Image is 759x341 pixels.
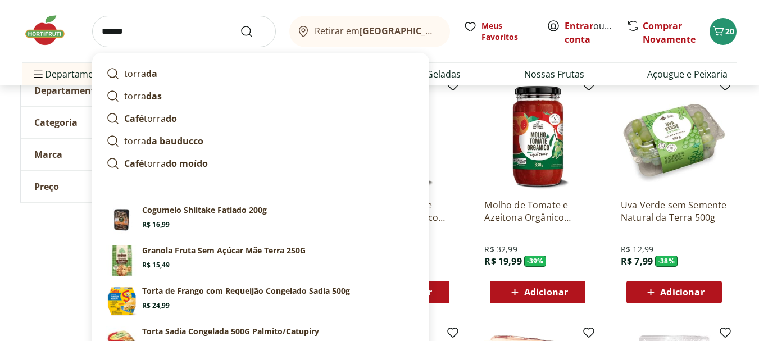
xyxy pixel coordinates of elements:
[481,20,533,43] span: Meus Favoritos
[142,245,306,256] p: Granola Fruta Sem Açúcar Mãe Terra 250G
[102,130,420,152] a: torrada bauducco
[565,20,626,46] a: Criar conta
[360,25,549,37] b: [GEOGRAPHIC_DATA]/[GEOGRAPHIC_DATA]
[34,181,59,192] span: Preço
[621,244,653,255] span: R$ 12,99
[484,83,591,190] img: Molho de Tomate e Azeitona Orgânico Natural Da Terra 330g
[621,199,728,224] a: Uva Verde sem Semente Natural da Terra 500g
[660,288,704,297] span: Adicionar
[240,25,267,38] button: Submit Search
[102,62,420,85] a: torrada
[621,83,728,190] img: Uva Verde sem Semente Natural da Terra 500g
[34,149,62,160] span: Marca
[124,134,203,148] p: torra
[166,157,208,170] strong: do moído
[34,85,101,96] span: Departamento
[21,171,189,202] button: Preço
[146,90,162,102] strong: das
[124,89,162,103] p: torra
[289,16,450,47] button: Retirar em[GEOGRAPHIC_DATA]/[GEOGRAPHIC_DATA]
[146,67,157,80] strong: da
[102,152,420,175] a: Cafétorrado moído
[463,20,533,43] a: Meus Favoritos
[124,112,144,125] strong: Café
[102,240,420,281] a: Granola Fruta Sem Açúcar Mãe Terra 250GR$ 15,49
[146,135,203,147] strong: da bauducco
[21,75,189,106] button: Departamento
[524,288,568,297] span: Adicionar
[102,85,420,107] a: torradas
[565,19,615,46] span: ou
[142,204,267,216] p: Cogumelo Shiitake Fatiado 200g
[524,256,547,267] span: - 39 %
[142,261,170,270] span: R$ 15,49
[655,256,678,267] span: - 38 %
[490,281,585,303] button: Adicionar
[484,255,521,267] span: R$ 19,99
[21,107,189,138] button: Categoria
[315,26,439,36] span: Retirar em
[524,67,584,81] a: Nossas Frutas
[31,61,45,88] button: Menu
[22,13,79,47] img: Hortifruti
[484,244,517,255] span: R$ 32,99
[142,326,319,337] p: Torta Sadia Congelada 500G Palmito/Catupiry
[102,281,420,321] a: PrincipalTorta de Frango com Requeijão Congelado Sadia 500gR$ 24,99
[124,157,144,170] strong: Café
[166,112,177,125] strong: do
[102,200,420,240] a: Cogumelo Shiitake Fatiado 200gCogumelo Shiitake Fatiado 200gR$ 16,99
[647,67,728,81] a: Açougue e Peixaria
[626,281,722,303] button: Adicionar
[31,61,112,88] span: Departamentos
[725,26,734,37] span: 20
[710,18,737,45] button: Carrinho
[142,301,170,310] span: R$ 24,99
[643,20,696,46] a: Comprar Novamente
[34,117,78,128] span: Categoria
[106,204,138,236] img: Cogumelo Shiitake Fatiado 200g
[565,20,593,32] a: Entrar
[102,107,420,130] a: Cafétorrado
[92,16,276,47] input: search
[484,199,591,224] a: Molho de Tomate e Azeitona Orgânico Natural Da Terra 330g
[142,285,350,297] p: Torta de Frango com Requeijão Congelado Sadia 500g
[621,255,653,267] span: R$ 7,99
[124,157,208,170] p: torra
[21,139,189,170] button: Marca
[142,220,170,229] span: R$ 16,99
[124,67,157,80] p: torra
[124,112,177,125] p: torra
[106,285,138,317] img: Principal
